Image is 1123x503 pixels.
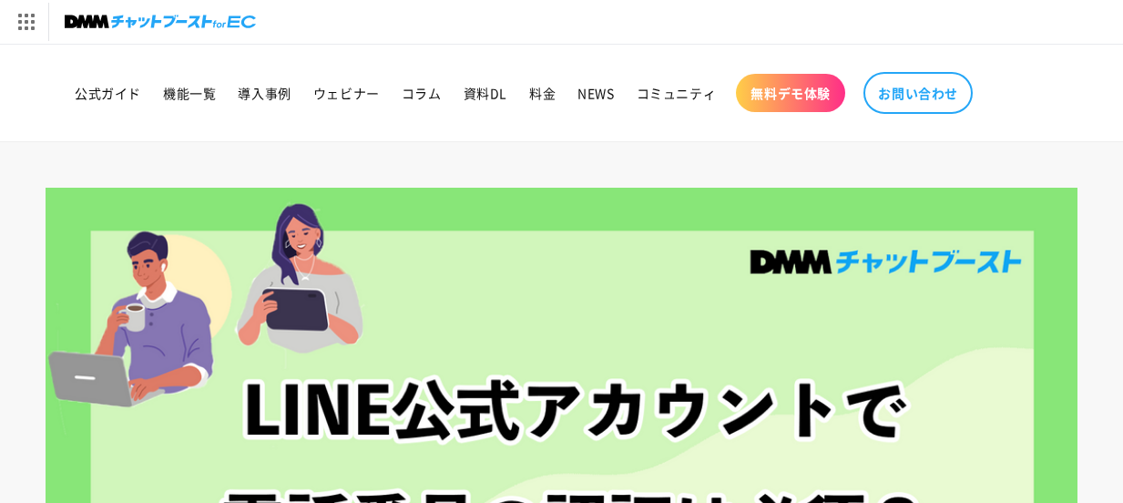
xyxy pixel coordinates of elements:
img: サービス [3,3,48,41]
a: 機能一覧 [152,74,227,112]
span: 無料デモ体験 [750,85,831,101]
span: お問い合わせ [878,85,958,101]
a: 料金 [518,74,567,112]
span: 料金 [529,85,556,101]
span: 資料DL [464,85,507,101]
a: NEWS [567,74,625,112]
span: NEWS [577,85,614,101]
img: チャットブーストforEC [65,9,256,35]
span: 公式ガイド [75,85,141,101]
span: コミュニティ [637,85,717,101]
span: 導入事例 [238,85,291,101]
a: 公式ガイド [64,74,152,112]
a: 資料DL [453,74,518,112]
a: コラム [391,74,453,112]
span: ウェビナー [313,85,380,101]
span: 機能一覧 [163,85,216,101]
span: コラム [402,85,442,101]
a: コミュニティ [626,74,728,112]
a: 無料デモ体験 [736,74,845,112]
a: ウェビナー [302,74,391,112]
a: お問い合わせ [863,72,973,114]
a: 導入事例 [227,74,301,112]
